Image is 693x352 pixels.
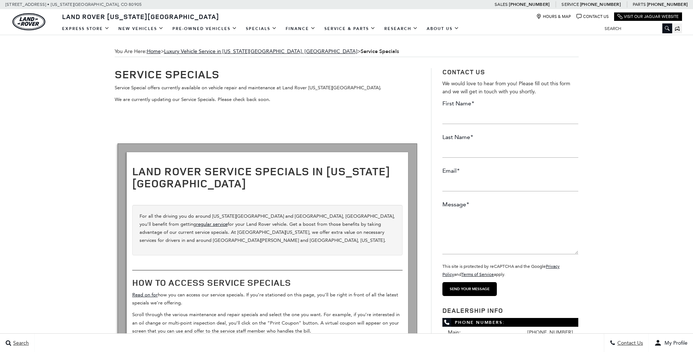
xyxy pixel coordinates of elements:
p: We are currently updating our Service Specials. Please check back soon. [115,96,420,104]
span: Search [11,340,29,346]
p: Scroll through the various maintenance and repair specials and select the one you want. For examp... [132,311,403,335]
button: user-profile-menu [649,334,693,352]
a: Pre-Owned Vehicles [168,22,241,35]
p: Service Special offers currently available on vehicle repair and maintenance at Land Rover [US_ST... [115,84,420,92]
div: Breadcrumbs [115,46,579,57]
a: Terms of Service [461,272,494,277]
a: Read on for [132,292,158,297]
a: New Vehicles [114,22,168,35]
a: Land Rover [US_STATE][GEOGRAPHIC_DATA] [58,12,224,21]
h3: Dealership Info [442,307,578,314]
a: Contact Us [576,14,609,19]
h3: Contact Us [442,68,578,76]
small: This site is protected by reCAPTCHA and the Google and apply. [442,264,560,277]
span: Contact Us [616,340,643,346]
a: [PHONE_NUMBER] [647,1,688,7]
label: Email [442,167,460,175]
input: Send your message [442,282,497,296]
a: [STREET_ADDRESS] • [US_STATE][GEOGRAPHIC_DATA], CO 80905 [5,2,142,7]
span: > [164,48,399,55]
h1: Service Specials [115,68,420,80]
a: land-rover [12,13,45,30]
a: Visit Our Jaguar Website [617,14,679,19]
span: My Profile [662,340,688,346]
span: We would love to hear from you! Please fill out this form and we will get in touch with you shortly. [442,80,570,95]
a: Home [147,48,161,55]
span: Service [561,2,579,7]
label: Message [442,201,469,209]
span: Land Rover [US_STATE][GEOGRAPHIC_DATA] [62,12,219,21]
p: For all the driving you do around [US_STATE][GEOGRAPHIC_DATA] and [GEOGRAPHIC_DATA], [GEOGRAPHIC_... [140,212,395,244]
a: Service & Parts [320,22,380,35]
a: regular service [196,221,228,227]
a: [PHONE_NUMBER] [509,1,549,7]
span: Phone Numbers: [442,318,578,327]
strong: How to Access Service Specials [132,277,291,288]
a: Specials [241,22,281,35]
span: Parts [633,2,646,7]
p: how you can access our service specials. If you’re stationed on this page, you’ll be right in fro... [132,291,403,307]
strong: Service Specials [361,48,399,55]
a: Luxury Vehicle Service in [US_STATE][GEOGRAPHIC_DATA], [GEOGRAPHIC_DATA] [164,48,357,55]
span: Sales [495,2,508,7]
a: About Us [422,22,464,35]
a: Research [380,22,422,35]
a: [PHONE_NUMBER] [528,329,573,336]
a: Hours & Map [536,14,571,19]
img: Land Rover [12,13,45,30]
span: Main: [448,329,461,336]
a: Finance [281,22,320,35]
nav: Main Navigation [58,22,464,35]
a: [PHONE_NUMBER] [580,1,621,7]
strong: Land Rover Service Specials in [US_STATE][GEOGRAPHIC_DATA] [132,164,390,191]
input: Search [599,24,672,33]
label: First Name [442,100,474,108]
span: > [147,48,399,55]
label: Last Name [442,133,473,141]
a: EXPRESS STORE [58,22,114,35]
span: You Are Here: [115,46,579,57]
